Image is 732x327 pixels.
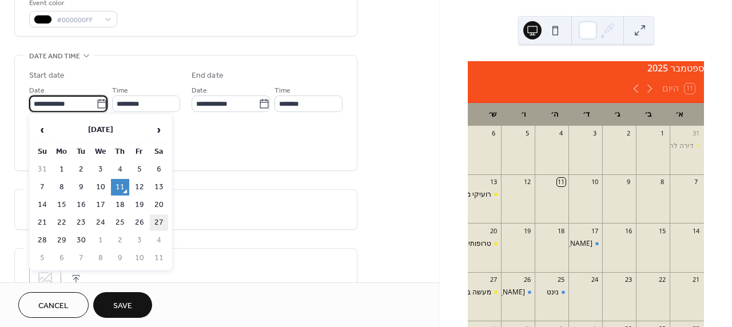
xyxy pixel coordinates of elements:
[53,118,149,142] th: [DATE]
[72,197,90,213] td: 16
[490,276,498,284] div: 27
[192,85,207,97] span: Date
[632,103,663,126] div: ב׳
[111,214,129,231] td: 25
[111,250,129,266] td: 9
[53,232,71,249] td: 29
[150,179,168,196] td: 13
[33,250,51,266] td: 5
[72,143,90,160] th: Tu
[591,178,599,186] div: 10
[33,214,51,231] td: 21
[130,214,149,231] td: 26
[523,129,532,138] div: 5
[130,197,149,213] td: 19
[468,61,704,75] div: ספטמבר 2025
[72,214,90,231] td: 23
[111,232,129,249] td: 2
[490,178,498,186] div: 13
[93,292,152,318] button: Save
[692,129,701,138] div: 31
[111,179,129,196] td: 11
[523,226,532,235] div: 19
[602,103,632,126] div: ג׳
[72,232,90,249] td: 30
[53,143,71,160] th: Mo
[72,179,90,196] td: 9
[53,179,71,196] td: 8
[523,276,532,284] div: 26
[523,178,532,186] div: 12
[130,250,149,266] td: 10
[490,129,498,138] div: 6
[591,129,599,138] div: 3
[111,161,129,178] td: 4
[655,141,694,151] div: דירה להשכיר
[150,250,168,266] td: 11
[570,103,601,126] div: ד׳
[29,263,61,295] div: ;
[192,70,224,82] div: End date
[468,288,502,297] div: מעשה בחמישה בלונים
[72,161,90,178] td: 2
[130,161,149,178] td: 5
[130,143,149,160] th: Fr
[658,178,667,186] div: 8
[91,197,110,213] td: 17
[591,276,599,284] div: 24
[468,239,502,249] div: טרופותי
[91,214,110,231] td: 24
[91,161,110,178] td: 3
[150,214,168,231] td: 27
[150,197,168,213] td: 20
[624,276,633,284] div: 23
[557,129,566,138] div: 4
[569,239,603,249] div: מארק אליהו
[468,239,491,249] div: טרופותי
[658,129,667,138] div: 1
[557,276,566,284] div: 25
[72,250,90,266] td: 7
[150,232,168,249] td: 4
[539,103,570,126] div: ה׳
[33,179,51,196] td: 7
[113,300,132,312] span: Save
[130,232,149,249] td: 3
[535,288,569,297] div: נינט
[33,161,51,178] td: 31
[57,14,99,26] span: #000000FF
[502,288,535,297] div: ירמי קפלן
[33,197,51,213] td: 14
[692,226,701,235] div: 14
[112,85,128,97] span: Time
[29,85,45,97] span: Date
[29,70,65,82] div: Start date
[490,226,498,235] div: 20
[664,103,695,126] div: א׳
[91,250,110,266] td: 8
[508,103,539,126] div: ו׳
[29,50,80,62] span: Date and time
[547,288,559,297] div: נינט
[53,250,71,266] td: 6
[53,197,71,213] td: 15
[274,85,291,97] span: Time
[18,292,89,318] button: Cancel
[150,143,168,160] th: Sa
[591,226,599,235] div: 17
[670,141,704,151] div: דירה להשכיר
[130,179,149,196] td: 12
[111,197,129,213] td: 18
[34,118,51,141] span: ‹
[91,143,110,160] th: We
[624,178,633,186] div: 9
[91,232,110,249] td: 1
[53,161,71,178] td: 1
[692,276,701,284] div: 21
[692,178,701,186] div: 7
[33,232,51,249] td: 28
[557,226,566,235] div: 18
[38,300,69,312] span: Cancel
[91,179,110,196] td: 10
